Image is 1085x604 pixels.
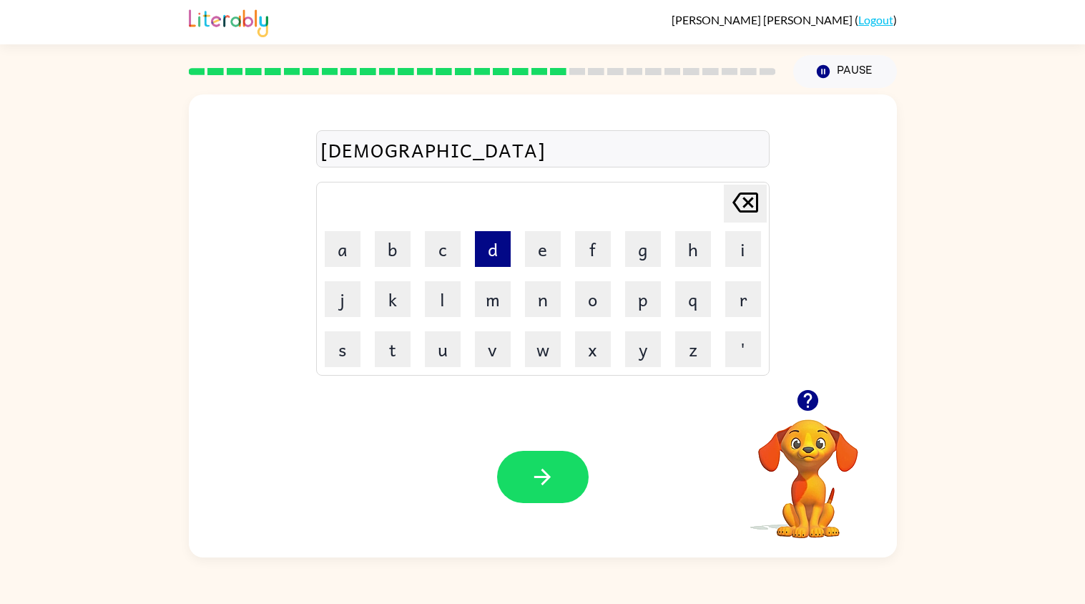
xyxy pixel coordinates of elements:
button: i [725,231,761,267]
video: Your browser must support playing .mp4 files to use Literably. Please try using another browser. [737,397,880,540]
button: w [525,331,561,367]
button: p [625,281,661,317]
a: Logout [858,13,893,26]
button: Pause [793,55,897,88]
button: s [325,331,360,367]
button: q [675,281,711,317]
button: b [375,231,411,267]
button: t [375,331,411,367]
button: r [725,281,761,317]
span: [PERSON_NAME] [PERSON_NAME] [672,13,855,26]
button: n [525,281,561,317]
button: h [675,231,711,267]
button: m [475,281,511,317]
button: v [475,331,511,367]
button: z [675,331,711,367]
button: j [325,281,360,317]
img: Literably [189,6,268,37]
button: a [325,231,360,267]
button: o [575,281,611,317]
button: l [425,281,461,317]
button: e [525,231,561,267]
button: u [425,331,461,367]
button: ' [725,331,761,367]
button: d [475,231,511,267]
button: f [575,231,611,267]
button: k [375,281,411,317]
button: c [425,231,461,267]
div: ( ) [672,13,897,26]
button: x [575,331,611,367]
button: g [625,231,661,267]
div: [DEMOGRAPHIC_DATA] [320,135,765,165]
button: y [625,331,661,367]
